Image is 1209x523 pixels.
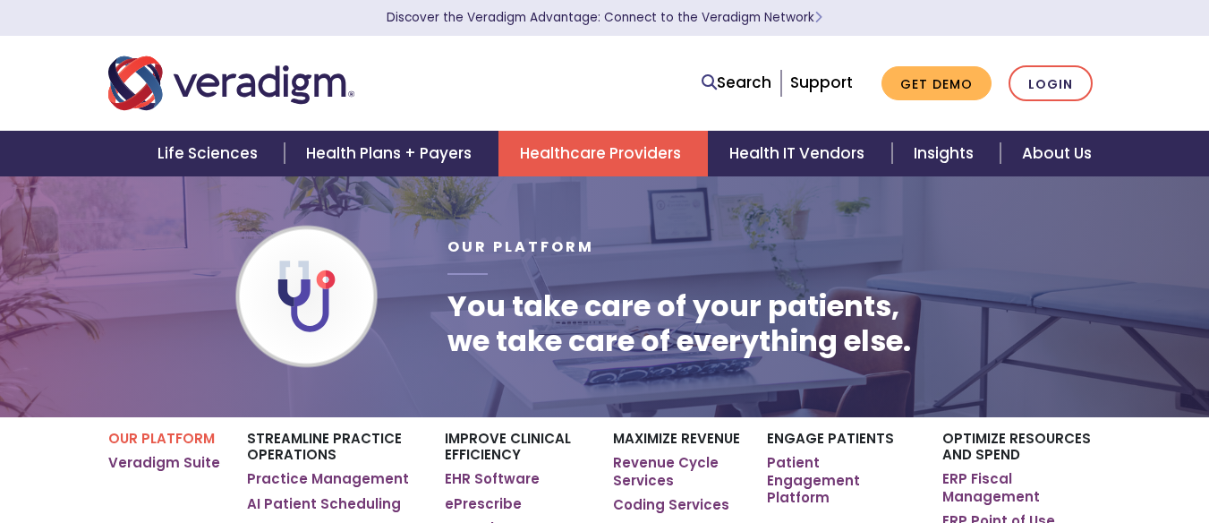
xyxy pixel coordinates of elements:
[767,454,915,507] a: Patient Engagement Platform
[892,131,1000,176] a: Insights
[613,454,740,489] a: Revenue Cycle Services
[136,131,285,176] a: Life Sciences
[387,9,822,26] a: Discover the Veradigm Advantage: Connect to the Veradigm NetworkLearn More
[790,72,853,93] a: Support
[708,131,891,176] a: Health IT Vendors
[445,470,540,488] a: EHR Software
[445,495,522,513] a: ePrescribe
[108,454,220,472] a: Veradigm Suite
[498,131,708,176] a: Healthcare Providers
[108,54,354,113] img: Veradigm logo
[247,470,409,488] a: Practice Management
[613,496,729,514] a: Coding Services
[881,66,992,101] a: Get Demo
[1009,65,1093,102] a: Login
[702,71,771,95] a: Search
[1000,131,1113,176] a: About Us
[285,131,498,176] a: Health Plans + Payers
[247,495,401,513] a: AI Patient Scheduling
[447,236,594,257] span: Our Platform
[447,289,911,358] h1: You take care of your patients, we take care of everything else.
[814,9,822,26] span: Learn More
[942,470,1101,505] a: ERP Fiscal Management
